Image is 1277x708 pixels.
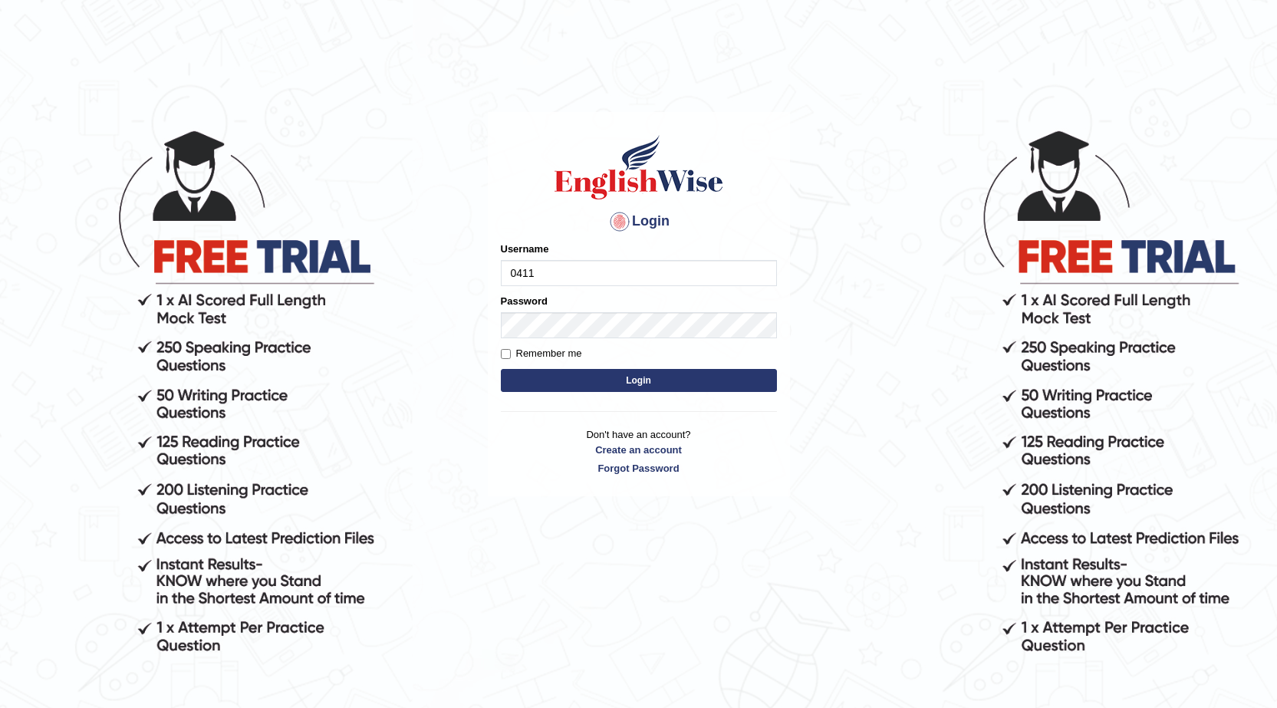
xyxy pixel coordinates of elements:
[501,461,777,476] a: Forgot Password
[501,427,777,475] p: Don't have an account?
[501,443,777,457] a: Create an account
[501,242,549,256] label: Username
[501,294,548,308] label: Password
[501,349,511,359] input: Remember me
[551,133,726,202] img: Logo of English Wise sign in for intelligent practice with AI
[501,346,582,361] label: Remember me
[501,209,777,234] h4: Login
[501,369,777,392] button: Login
